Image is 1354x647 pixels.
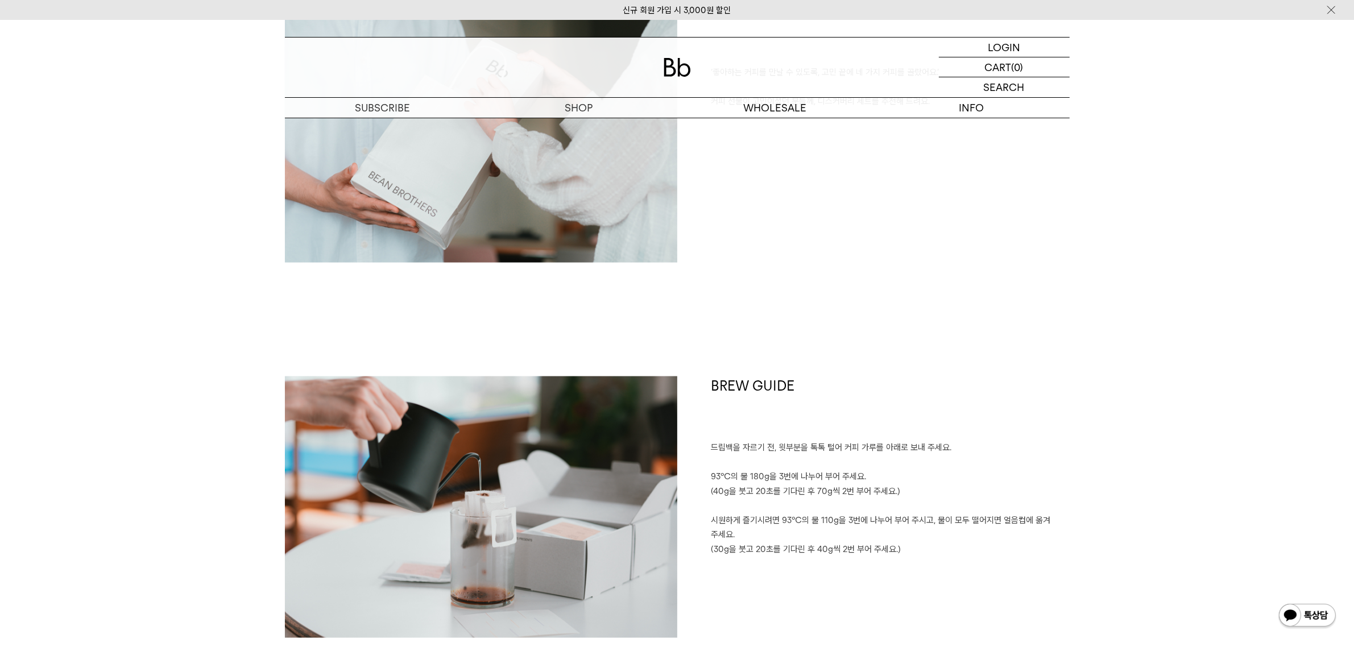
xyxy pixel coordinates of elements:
[711,542,1070,557] p: (30g을 붓고 20초를 기다린 후 40g씩 2번 부어 주세요.)
[664,58,691,77] img: 로고
[873,98,1070,118] p: INFO
[711,376,1070,441] h1: BREW GUIDE
[1012,57,1024,77] p: (0)
[623,5,731,15] a: 신규 회원 가입 시 3,000원 할인
[285,376,677,638] img: d331f096f4b185fa05f0d29a2ee76468_211809.jpg
[711,470,1070,484] p: 93℃의 물 180g을 3번에 나누어 부어 주세요.
[939,38,1070,57] a: LOGIN
[988,38,1020,57] p: LOGIN
[985,57,1012,77] p: CART
[711,441,1070,455] p: 드립백을 자르기 전, 윗부분을 톡톡 털어 커피 가루를 아래로 보내 주세요.
[984,77,1025,97] p: SEARCH
[939,57,1070,77] a: CART (0)
[285,1,677,263] img: 8ff91a5a7e0c33bec2580e625ae69876_211946.jpg
[481,98,677,118] a: SHOP
[711,484,1070,499] p: (40g을 붓고 20초를 기다린 후 70g씩 2번 부어 주세요.)
[711,513,1070,542] p: 시원하게 즐기시려면 93℃의 물 110g을 3번에 나누어 부어 주시고, 물이 모두 떨어지면 얼음컵에 옮겨 주세요.
[677,98,873,118] p: WHOLESALE
[1278,603,1337,630] img: 카카오톡 채널 1:1 채팅 버튼
[285,98,481,118] a: SUBSCRIBE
